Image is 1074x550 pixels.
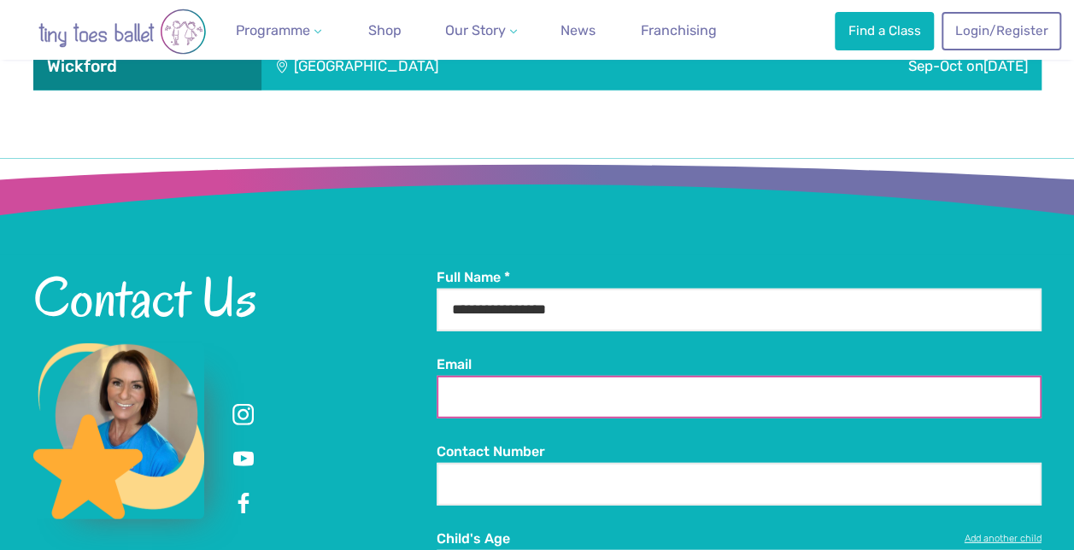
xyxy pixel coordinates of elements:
[560,22,596,38] span: News
[445,22,506,38] span: Our Story
[554,14,602,48] a: News
[228,400,259,430] a: Instagram
[942,12,1061,50] a: Login/Register
[641,22,717,38] span: Franchising
[437,530,1042,548] label: Child's Age
[20,9,225,55] img: tiny toes ballet
[437,355,1042,374] label: Email
[47,56,248,77] h3: Wickford
[835,12,934,50] a: Find a Class
[702,43,1042,91] div: Sep-Oct on
[229,14,328,48] a: Programme
[33,268,437,326] h2: Contact Us
[437,442,1042,461] label: Contact Number
[236,22,310,38] span: Programme
[228,444,259,475] a: Youtube
[634,14,724,48] a: Franchising
[228,489,259,519] a: Facebook
[437,268,1042,287] label: Full Name *
[368,22,402,38] span: Shop
[361,14,408,48] a: Shop
[261,43,702,91] div: [GEOGRAPHIC_DATA]
[438,14,524,48] a: Our Story
[983,57,1028,74] span: [DATE]
[965,532,1042,546] a: Add another child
